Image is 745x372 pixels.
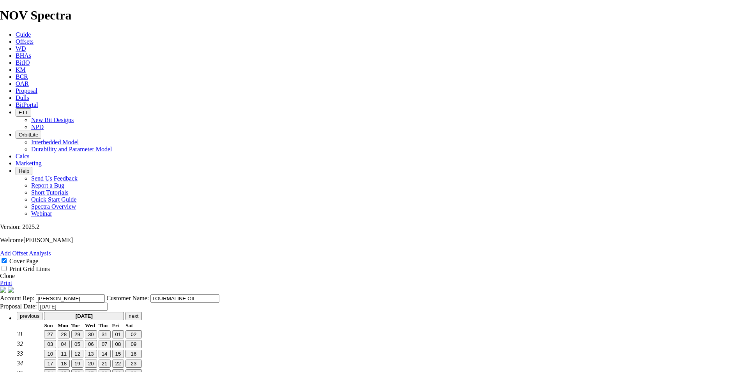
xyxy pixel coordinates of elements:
a: OAR [16,80,29,87]
small: Friday [112,322,119,328]
span: 10 [47,351,53,357]
span: 11 [61,351,67,357]
span: 18 [61,361,67,367]
span: 30 [88,331,94,337]
a: BitIQ [16,59,30,66]
label: Cover Page [9,258,38,264]
em: 31 [17,331,23,337]
a: Guide [16,31,31,38]
a: Spectra Overview [31,203,76,210]
label: Customer Name: [106,295,149,301]
button: 01 [112,330,124,338]
a: Marketing [16,160,42,167]
button: 27 [44,330,56,338]
button: 04 [58,340,70,348]
a: Durability and Parameter Model [31,146,112,152]
span: 14 [102,351,108,357]
button: 14 [99,350,111,358]
button: 21 [99,360,111,368]
small: Saturday [125,322,133,328]
a: BCR [16,73,28,80]
span: [PERSON_NAME] [23,237,73,243]
span: 31 [102,331,108,337]
button: 06 [85,340,97,348]
a: WD [16,45,26,52]
span: 09 [131,341,137,347]
button: FTT [16,108,31,117]
span: 15 [115,351,121,357]
button: OrbitLite [16,131,41,139]
a: Offsets [16,38,34,45]
button: 30 [85,330,97,338]
span: 01 [115,331,121,337]
span: 03 [47,341,53,347]
span: 27 [47,331,53,337]
label: Print Grid Lines [9,266,50,272]
em: 34 [17,360,23,367]
a: BHAs [16,52,31,59]
a: Report a Bug [31,182,64,189]
img: cover-graphic.e5199e77.png [8,287,14,293]
a: Send Us Feedback [31,175,78,182]
a: Calcs [16,153,30,159]
button: 07 [99,340,111,348]
span: 29 [74,331,80,337]
small: Sunday [44,322,53,328]
span: 04 [61,341,67,347]
a: BitPortal [16,101,38,108]
a: New Bit Designs [31,117,74,123]
em: 32 [17,340,23,347]
button: 18 [58,360,70,368]
button: 31 [99,330,111,338]
button: 28 [58,330,70,338]
button: 09 [125,340,141,348]
span: 16 [131,351,137,357]
span: 02 [131,331,137,337]
a: Dulls [16,94,29,101]
span: previous [20,313,39,319]
span: 22 [115,361,121,367]
button: 19 [71,360,83,368]
small: Thursday [99,322,108,328]
button: 10 [44,350,56,358]
button: previous [17,312,42,320]
span: 05 [74,341,80,347]
button: 17 [44,360,56,368]
span: 19 [74,361,80,367]
span: Help [19,168,29,174]
button: 03 [44,340,56,348]
a: Short Tutorials [31,189,69,196]
span: 13 [88,351,94,357]
button: 16 [125,350,141,358]
small: Tuesday [71,322,79,328]
span: 07 [102,341,108,347]
button: 22 [112,360,124,368]
span: OrbitLite [19,132,38,138]
button: 23 [125,360,141,368]
span: 08 [115,341,121,347]
button: next [125,312,141,320]
span: 21 [102,361,108,367]
span: 12 [74,351,80,357]
small: Monday [58,322,68,328]
button: 08 [112,340,124,348]
a: Proposal [16,87,37,94]
a: KM [16,66,26,73]
strong: [DATE] [76,313,93,319]
em: 33 [17,350,23,357]
span: 20 [88,361,94,367]
span: FTT [19,110,28,115]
